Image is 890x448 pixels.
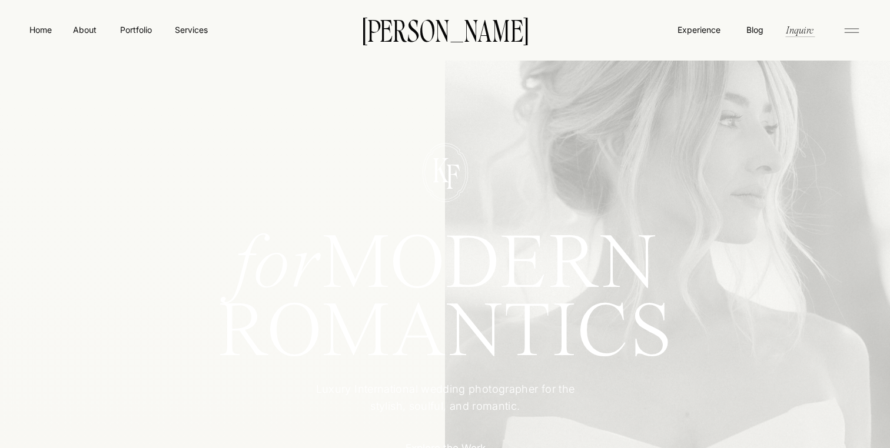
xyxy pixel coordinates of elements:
h1: MODERN [175,232,716,289]
a: Experience [676,24,722,36]
h1: ROMANTICS [175,300,716,365]
a: Blog [743,24,766,35]
a: Home [27,24,54,36]
a: About [71,24,98,35]
a: Portfolio [115,24,157,36]
p: K [424,153,457,183]
p: Luxury International wedding photographer for the stylish, soulful, and romantic. [298,381,592,416]
a: Services [174,24,208,36]
a: Inquire [785,23,815,36]
a: [PERSON_NAME] [344,17,546,42]
p: F [436,160,469,190]
i: for [234,228,322,305]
